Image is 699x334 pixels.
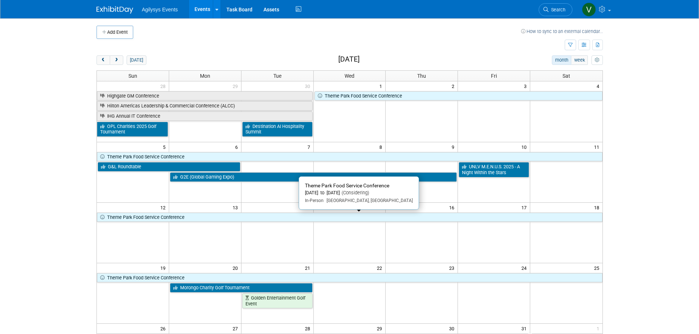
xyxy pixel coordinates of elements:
span: 11 [593,142,602,151]
span: 25 [593,263,602,272]
img: ExhibitDay [97,6,133,14]
span: 4 [596,81,602,91]
span: Fri [491,73,497,79]
button: Add Event [97,26,133,39]
a: Destination AI Hospitality Summit [242,122,313,137]
span: 30 [304,81,313,91]
a: OPL Charities 2025 Golf Tournament [97,122,168,137]
button: [DATE] [127,55,146,65]
span: 5 [162,142,169,151]
span: 1 [379,81,385,91]
a: Search [539,3,572,16]
span: 1 [596,324,602,333]
span: 23 [448,263,458,272]
a: Highgate GM Conference [97,91,313,101]
a: G2E (Global Gaming Expo) [170,172,457,182]
span: 21 [304,263,313,272]
span: 29 [376,324,385,333]
a: G&L Roundtable [98,162,240,172]
span: 13 [232,203,241,212]
span: Search [549,7,565,12]
span: Wed [345,73,354,79]
button: week [571,55,588,65]
span: 3 [523,81,530,91]
span: Tue [273,73,281,79]
span: 9 [451,142,458,151]
span: Sat [563,73,570,79]
span: 27 [232,324,241,333]
a: Morongo Charity Golf Tournament [170,283,313,293]
span: 19 [160,263,169,272]
span: 6 [234,142,241,151]
span: 2 [451,81,458,91]
span: Agilysys Events [142,7,178,12]
button: next [110,55,123,65]
span: 22 [376,263,385,272]
span: Mon [200,73,210,79]
button: myCustomButton [591,55,602,65]
span: 16 [448,203,458,212]
span: 30 [448,324,458,333]
a: How to sync to an external calendar... [521,29,603,34]
span: Thu [417,73,426,79]
span: 10 [521,142,530,151]
a: UNLV M.E.N.U.S. 2025 - A Night Within the Stars [459,162,529,177]
span: [GEOGRAPHIC_DATA], [GEOGRAPHIC_DATA] [324,198,413,203]
span: 26 [160,324,169,333]
span: In-Person [305,198,324,203]
span: 31 [521,324,530,333]
i: Personalize Calendar [595,58,600,63]
div: [DATE] to [DATE] [305,190,413,196]
span: 24 [521,263,530,272]
img: Vaitiare Munoz [582,3,596,16]
span: 12 [160,203,169,212]
span: 18 [593,203,602,212]
span: 29 [232,81,241,91]
span: Theme Park Food Service Conference [305,183,389,188]
a: Golden Entertainment Golf Event [242,293,313,308]
a: Theme Park Food Service Conference [97,152,602,162]
a: IHG Annual IT Conference [97,111,313,121]
span: (Considering) [340,190,369,195]
span: 7 [307,142,313,151]
span: 20 [232,263,241,272]
span: 17 [521,203,530,212]
span: 28 [160,81,169,91]
a: Theme Park Food Service Conference [97,273,602,283]
h2: [DATE] [338,55,360,63]
span: 28 [304,324,313,333]
a: Theme Park Food Service Conference [97,213,602,222]
button: month [552,55,571,65]
span: 8 [379,142,385,151]
button: prev [97,55,110,65]
span: Sun [128,73,137,79]
a: Theme Park Food Service Conference [314,91,602,101]
a: Hilton Americas Leadership & Commercial Conference (ALCC) [97,101,313,111]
